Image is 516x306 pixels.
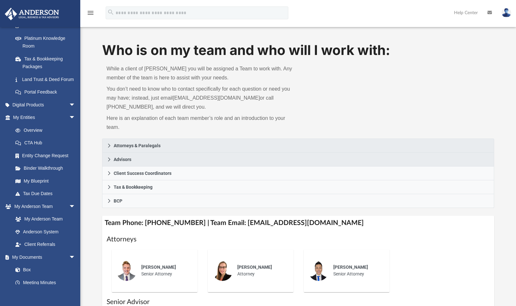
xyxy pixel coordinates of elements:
[137,259,193,282] div: Senior Attorney
[4,98,85,111] a: Digital Productsarrow_drop_down
[69,200,82,213] span: arrow_drop_down
[9,175,82,187] a: My Blueprint
[9,187,85,200] a: Tax Due Dates
[333,265,368,270] span: [PERSON_NAME]
[87,12,94,17] a: menu
[102,139,494,153] a: Attorneys & Paralegals
[102,216,494,230] h4: Team Phone: [PHONE_NUMBER] | Team Email: [EMAIL_ADDRESS][DOMAIN_NAME]
[502,8,511,17] img: User Pic
[102,41,494,60] h1: Who is on my team and who will I work with:
[9,124,85,137] a: Overview
[9,213,79,226] a: My Anderson Team
[9,238,82,251] a: Client Referrals
[308,260,329,281] img: thumbnail
[4,200,82,213] a: My Anderson Teamarrow_drop_down
[69,251,82,264] span: arrow_drop_down
[114,171,171,175] span: Client Success Coordinators
[116,260,137,281] img: thumbnail
[102,180,494,194] a: Tax & Bookkeeping
[102,153,494,166] a: Advisors
[107,64,294,82] p: While a client of [PERSON_NAME] you will be assigned a Team to work with. Any member of the team ...
[141,265,176,270] span: [PERSON_NAME]
[87,9,94,17] i: menu
[3,8,61,20] img: Anderson Advisors Platinum Portal
[237,265,272,270] span: [PERSON_NAME]
[9,162,85,175] a: Binder Walkthrough
[4,111,85,124] a: My Entitiesarrow_drop_down
[69,98,82,112] span: arrow_drop_down
[9,32,85,52] a: Platinum Knowledge Room
[107,85,294,112] p: You don’t need to know who to contact specifically for each question or need you may have; instea...
[102,194,494,208] a: BCP
[212,260,233,281] img: thumbnail
[4,251,82,264] a: My Documentsarrow_drop_down
[9,137,85,149] a: CTA Hub
[173,95,260,101] a: [EMAIL_ADDRESS][DOMAIN_NAME]
[114,185,153,189] span: Tax & Bookkeeping
[107,114,294,132] p: Here is an explanation of each team member’s role and an introduction to your team.
[9,52,85,73] a: Tax & Bookkeeping Packages
[9,276,82,289] a: Meeting Minutes
[114,143,161,148] span: Attorneys & Paralegals
[9,149,85,162] a: Entity Change Request
[102,166,494,180] a: Client Success Coordinators
[9,73,85,86] a: Land Trust & Deed Forum
[233,259,289,282] div: Attorney
[9,86,85,99] a: Portal Feedback
[9,225,82,238] a: Anderson System
[114,157,131,162] span: Advisors
[329,259,385,282] div: Senior Attorney
[69,111,82,124] span: arrow_drop_down
[9,264,79,276] a: Box
[114,199,122,203] span: BCP
[107,235,490,244] h1: Attorneys
[107,9,114,16] i: search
